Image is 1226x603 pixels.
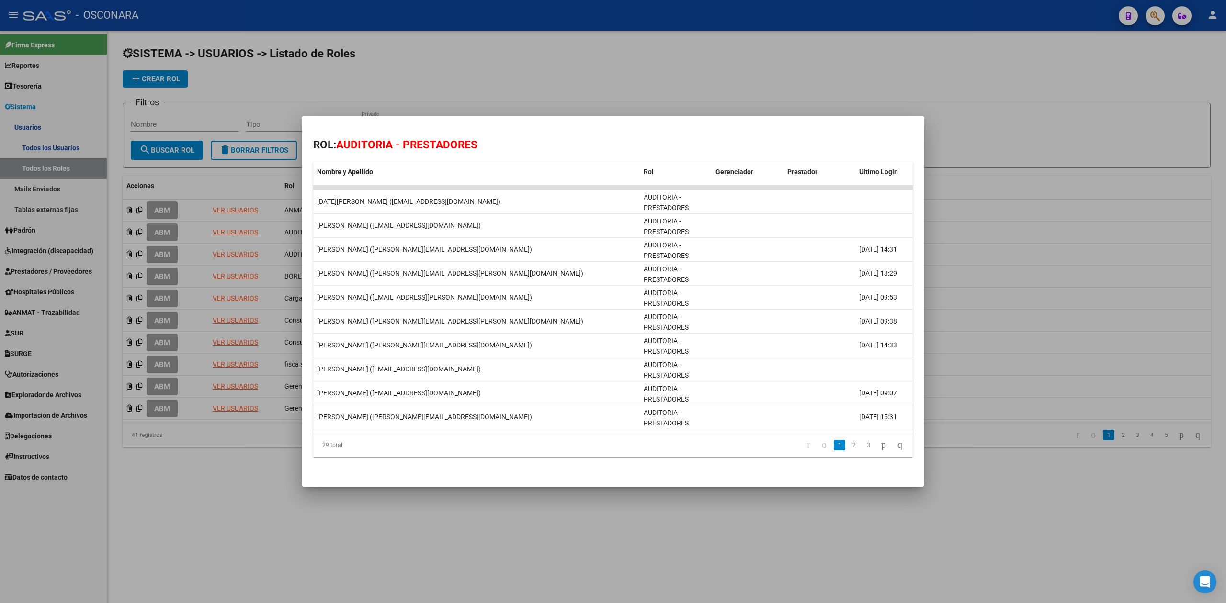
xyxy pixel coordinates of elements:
[644,361,689,380] span: AUDITORIA - PRESTADORES
[783,162,855,182] datatable-header-cell: Prestador
[832,437,847,453] li: page 1
[317,317,583,325] span: [PERSON_NAME] ([PERSON_NAME][EMAIL_ADDRESS][PERSON_NAME][DOMAIN_NAME])
[317,269,583,277] span: [PERSON_NAME] ([PERSON_NAME][EMAIL_ADDRESS][PERSON_NAME][DOMAIN_NAME])
[313,433,431,457] div: 29 total
[859,317,897,325] span: [DATE] 09:38
[317,413,532,421] span: [PERSON_NAME] ([PERSON_NAME][EMAIL_ADDRESS][DOMAIN_NAME])
[863,440,874,450] a: 3
[317,293,532,301] span: [PERSON_NAME] ([EMAIL_ADDRESS][PERSON_NAME][DOMAIN_NAME])
[644,265,689,284] span: AUDITORIA - PRESTADORES
[313,137,913,153] h2: ROL:
[859,293,897,301] span: [DATE] 09:53
[317,365,481,373] span: [PERSON_NAME] ([EMAIL_ADDRESS][DOMAIN_NAME])
[861,437,875,453] li: page 3
[644,241,689,260] span: AUDITORIA - PRESTADORES
[1193,570,1216,593] div: Open Intercom Messenger
[317,341,532,349] span: [PERSON_NAME] ([PERSON_NAME][EMAIL_ADDRESS][DOMAIN_NAME])
[644,313,689,332] span: AUDITORIA - PRESTADORES
[317,389,481,397] span: [PERSON_NAME] ([EMAIL_ADDRESS][DOMAIN_NAME])
[640,162,712,182] datatable-header-cell: Rol
[644,217,689,236] span: AUDITORIA - PRESTADORES
[859,389,897,397] span: [DATE] 09:07
[644,193,689,212] span: AUDITORIA - PRESTADORES
[803,440,815,450] a: go to first page
[787,168,817,176] span: Prestador
[859,413,897,421] span: [DATE] 15:31
[834,440,845,450] a: 1
[855,162,913,182] datatable-header-cell: Ultimo Login
[644,337,689,356] span: AUDITORIA - PRESTADORES
[877,440,890,450] a: go to next page
[712,162,783,182] datatable-header-cell: Gerenciador
[336,138,477,151] span: AUDITORIA - PRESTADORES
[847,437,861,453] li: page 2
[817,440,831,450] a: go to previous page
[317,168,373,176] span: Nombre y Apellido
[644,168,654,176] span: Rol
[893,440,907,450] a: go to last page
[644,409,689,427] span: AUDITORIA - PRESTADORES
[859,246,897,253] span: [DATE] 14:31
[848,440,860,450] a: 2
[715,168,753,176] span: Gerenciador
[644,289,689,308] span: AUDITORIA - PRESTADORES
[317,198,500,205] span: [DATE][PERSON_NAME] ([EMAIL_ADDRESS][DOMAIN_NAME])
[317,222,481,229] span: [PERSON_NAME] ([EMAIL_ADDRESS][DOMAIN_NAME])
[317,246,532,253] span: [PERSON_NAME] ([PERSON_NAME][EMAIL_ADDRESS][DOMAIN_NAME])
[644,385,689,403] span: AUDITORIA - PRESTADORES
[859,168,898,176] span: Ultimo Login
[859,341,897,349] span: [DATE] 14:33
[313,162,640,182] datatable-header-cell: Nombre y Apellido
[859,269,897,277] span: [DATE] 13:29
